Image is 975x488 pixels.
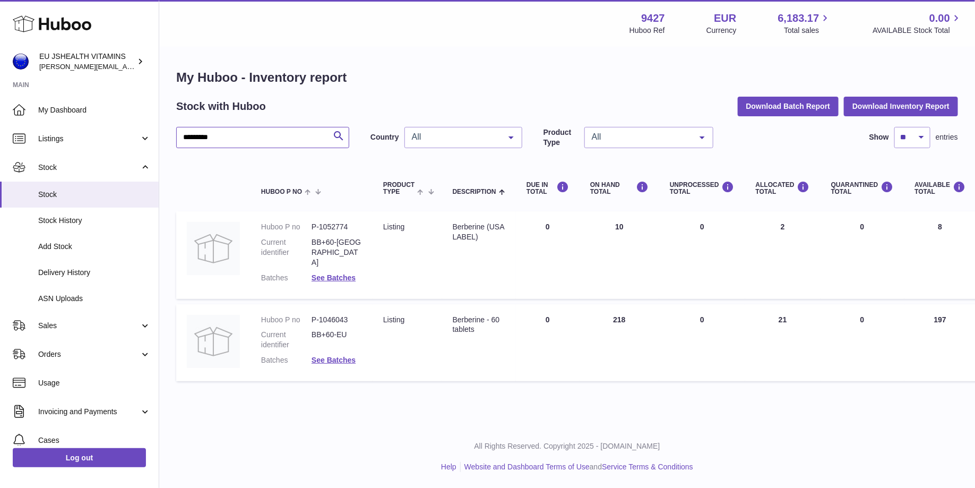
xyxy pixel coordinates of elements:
[38,268,151,278] span: Delivery History
[453,222,505,242] div: Berberine (USA LABEL)
[543,127,579,148] label: Product Type
[869,132,889,142] label: Show
[312,273,356,282] a: See Batches
[714,11,736,25] strong: EUR
[580,304,659,382] td: 218
[784,25,831,36] span: Total sales
[527,181,569,195] div: DUE IN TOTAL
[176,99,266,114] h2: Stock with Huboo
[261,315,312,325] dt: Huboo P no
[461,462,693,472] li: and
[860,222,865,231] span: 0
[590,181,649,195] div: ON HAND Total
[187,222,240,275] img: product image
[38,190,151,200] span: Stock
[659,304,745,382] td: 0
[516,304,580,382] td: 0
[873,11,962,36] a: 0.00 AVAILABLE Stock Total
[936,132,958,142] span: entries
[383,182,415,195] span: Product Type
[659,211,745,298] td: 0
[831,181,894,195] div: QUARANTINED Total
[453,315,505,335] div: Berberine - 60 tablets
[38,321,140,331] span: Sales
[312,237,362,268] dd: BB+60-[GEOGRAPHIC_DATA]
[441,463,456,471] a: Help
[580,211,659,298] td: 10
[915,181,966,195] div: AVAILABLE Total
[453,189,496,195] span: Description
[778,11,819,25] span: 6,183.17
[370,132,399,142] label: Country
[745,304,821,382] td: 21
[261,222,312,232] dt: Huboo P no
[38,435,151,446] span: Cases
[860,315,865,324] span: 0
[38,134,140,144] span: Listings
[261,330,312,350] dt: Current identifier
[312,330,362,350] dd: BB+60-EU
[261,237,312,268] dt: Current identifier
[312,356,356,364] a: See Batches
[670,181,735,195] div: UNPROCESSED Total
[38,349,140,359] span: Orders
[38,105,151,115] span: My Dashboard
[516,211,580,298] td: 0
[168,441,967,451] p: All Rights Reserved. Copyright 2025 - [DOMAIN_NAME]
[409,132,501,142] span: All
[383,222,404,231] span: listing
[706,25,737,36] div: Currency
[38,242,151,252] span: Add Stock
[38,216,151,226] span: Stock History
[38,407,140,417] span: Invoicing and Payments
[873,25,962,36] span: AVAILABLE Stock Total
[756,181,810,195] div: ALLOCATED Total
[38,378,151,388] span: Usage
[261,273,312,283] dt: Batches
[39,62,213,71] span: [PERSON_NAME][EMAIL_ADDRESS][DOMAIN_NAME]
[629,25,665,36] div: Huboo Ref
[38,162,140,173] span: Stock
[38,294,151,304] span: ASN Uploads
[312,315,362,325] dd: P-1046043
[602,463,693,471] a: Service Terms & Conditions
[745,211,821,298] td: 2
[13,54,29,70] img: laura@jessicasepel.com
[464,463,590,471] a: Website and Dashboard Terms of Use
[187,315,240,368] img: product image
[261,189,302,195] span: Huboo P no
[738,97,839,116] button: Download Batch Report
[844,97,958,116] button: Download Inventory Report
[589,132,692,142] span: All
[39,52,135,72] div: EU JSHEALTH VITAMINS
[261,355,312,365] dt: Batches
[383,315,404,324] span: listing
[312,222,362,232] dd: P-1052774
[641,11,665,25] strong: 9427
[13,448,146,467] a: Log out
[176,69,958,86] h1: My Huboo - Inventory report
[929,11,950,25] span: 0.00
[778,11,832,36] a: 6,183.17 Total sales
